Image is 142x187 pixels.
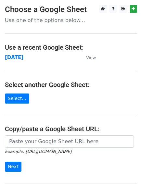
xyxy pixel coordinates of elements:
input: Next [5,162,21,172]
input: Paste your Google Sheet URL here [5,135,134,148]
small: Example: [URL][DOMAIN_NAME] [5,149,71,154]
p: Use one of the options below... [5,17,137,24]
a: View [80,55,96,60]
h3: Choose a Google Sheet [5,5,137,14]
a: [DATE] [5,55,23,60]
h4: Copy/paste a Google Sheet URL: [5,125,137,133]
h4: Use a recent Google Sheet: [5,44,137,51]
h4: Select another Google Sheet: [5,81,137,89]
small: View [86,55,96,60]
a: Select... [5,93,29,104]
